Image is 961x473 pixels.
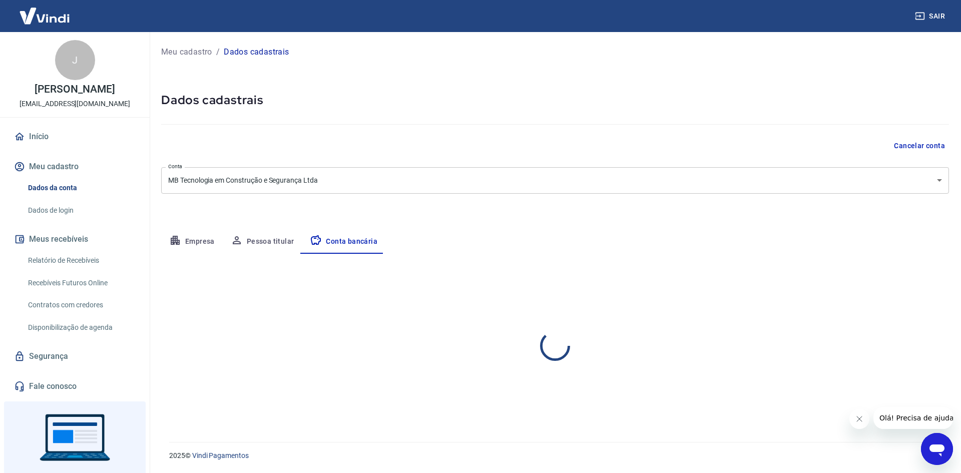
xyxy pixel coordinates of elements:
a: Dados da conta [24,178,138,198]
a: Recebíveis Futuros Online [24,273,138,293]
button: Conta bancária [302,230,385,254]
p: [EMAIL_ADDRESS][DOMAIN_NAME] [20,99,130,109]
a: Fale conosco [12,375,138,397]
button: Meus recebíveis [12,228,138,250]
p: / [216,46,220,58]
p: Dados cadastrais [224,46,289,58]
a: Início [12,126,138,148]
a: Segurança [12,345,138,367]
button: Empresa [161,230,223,254]
button: Cancelar conta [890,137,949,155]
a: Dados de login [24,200,138,221]
div: MB Tecnologia em Construção e Segurança Ltda [161,167,949,194]
button: Pessoa titular [223,230,302,254]
div: J [55,40,95,80]
img: Vindi [12,1,77,31]
a: Disponibilização de agenda [24,317,138,338]
iframe: Mensagem da empresa [873,407,953,429]
p: 2025 © [169,450,937,461]
label: Conta [168,163,182,170]
a: Relatório de Recebíveis [24,250,138,271]
a: Contratos com credores [24,295,138,315]
iframe: Fechar mensagem [849,409,869,429]
p: [PERSON_NAME] [35,84,115,95]
iframe: Botão para abrir a janela de mensagens [921,433,953,465]
button: Sair [913,7,949,26]
span: Olá! Precisa de ajuda? [6,7,84,15]
a: Vindi Pagamentos [192,451,249,459]
a: Meu cadastro [161,46,212,58]
button: Meu cadastro [12,156,138,178]
h5: Dados cadastrais [161,92,949,108]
